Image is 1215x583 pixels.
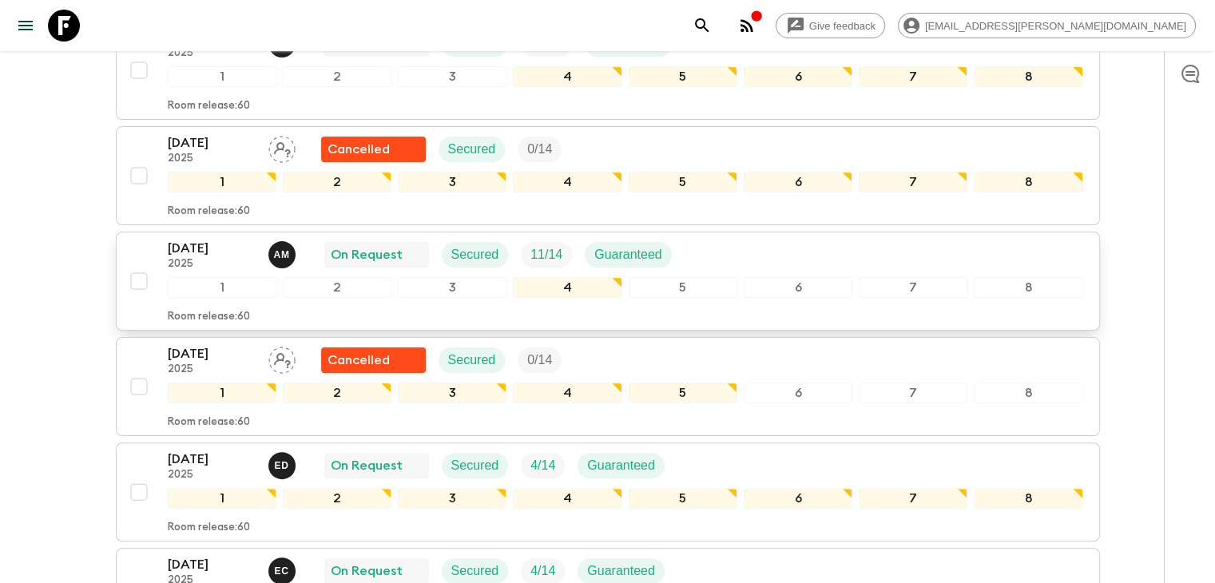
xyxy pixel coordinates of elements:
p: 0 / 14 [527,351,552,370]
p: [DATE] [168,555,256,574]
p: [DATE] [168,133,256,153]
button: [DATE]2025Edwin Duarte RíosOn RequestSecuredTrip FillGuaranteed12345678Room release:60 [116,442,1100,541]
button: [DATE]2025Allan MoralesOn RequestSecuredTrip FillGuaranteed12345678Room release:60 [116,232,1100,331]
button: [DATE]2025Assign pack leaderFlash Pack cancellationSecuredTrip Fill12345678Room release:60 [116,126,1100,225]
p: Room release: 60 [168,311,250,323]
div: [EMAIL_ADDRESS][PERSON_NAME][DOMAIN_NAME] [898,13,1196,38]
div: Trip Fill [521,242,572,268]
p: Cancelled [328,140,390,159]
p: On Request [331,245,403,264]
div: 3 [398,383,506,403]
div: 2 [283,383,391,403]
span: Assign pack leader [268,141,296,153]
div: Trip Fill [521,453,565,478]
div: Flash Pack cancellation [321,137,426,162]
div: 6 [744,277,852,298]
p: [DATE] [168,344,256,363]
div: Trip Fill [518,137,562,162]
p: 4 / 14 [530,456,555,475]
div: 4 [513,383,621,403]
p: 0 / 14 [527,140,552,159]
div: 5 [629,488,737,509]
div: 2 [283,488,391,509]
div: 7 [859,172,967,192]
div: 5 [629,383,737,403]
div: 4 [513,488,621,509]
p: Guaranteed [587,456,655,475]
button: [DATE]2025Eduardo Caravaca CompletedSecuredTrip FillGuaranteed12345678Room release:60 [116,21,1100,120]
div: 6 [744,488,852,509]
div: 3 [398,66,506,87]
p: Secured [448,140,496,159]
p: [DATE] [168,239,256,258]
p: Secured [451,561,499,581]
span: [EMAIL_ADDRESS][PERSON_NAME][DOMAIN_NAME] [916,20,1195,32]
div: 1 [168,277,276,298]
div: Trip Fill [518,347,562,373]
div: 5 [629,172,737,192]
p: Room release: 60 [168,100,250,113]
div: 5 [629,66,737,87]
div: 8 [974,172,1082,192]
p: Secured [451,245,499,264]
span: Assign pack leader [268,351,296,364]
p: 2025 [168,258,256,271]
p: 11 / 14 [530,245,562,264]
p: Secured [451,456,499,475]
span: Allan Morales [268,246,299,259]
p: 2025 [168,363,256,376]
div: 1 [168,383,276,403]
span: Edwin Duarte Ríos [268,457,299,470]
button: [DATE]2025Assign pack leaderFlash Pack cancellationSecuredTrip Fill12345678Room release:60 [116,337,1100,436]
div: 7 [859,66,967,87]
p: A M [274,248,290,261]
button: search adventures [686,10,718,42]
div: 6 [744,172,852,192]
p: E C [275,565,289,577]
p: E D [275,459,289,472]
p: Secured [448,351,496,370]
p: Room release: 60 [168,205,250,218]
div: 8 [974,383,1082,403]
p: 4 / 14 [530,561,555,581]
div: 7 [859,383,967,403]
div: Secured [439,137,506,162]
div: 3 [398,172,506,192]
p: Room release: 60 [168,522,250,534]
div: Secured [439,347,506,373]
p: Guaranteed [587,561,655,581]
div: Secured [442,242,509,268]
div: 3 [398,277,506,298]
button: ED [268,452,299,479]
div: 2 [283,66,391,87]
div: 5 [629,277,737,298]
div: 4 [513,277,621,298]
p: Guaranteed [594,245,662,264]
span: Eduardo Caravaca [268,562,299,575]
div: 3 [398,488,506,509]
div: 4 [513,66,621,87]
button: menu [10,10,42,42]
p: 2025 [168,469,256,482]
p: On Request [331,456,403,475]
div: 7 [859,488,967,509]
div: 8 [974,488,1082,509]
div: 4 [513,172,621,192]
div: 6 [744,66,852,87]
div: 1 [168,488,276,509]
div: 1 [168,172,276,192]
p: Room release: 60 [168,416,250,429]
div: 8 [974,66,1082,87]
button: AM [268,241,299,268]
div: 2 [283,172,391,192]
p: Cancelled [328,351,390,370]
a: Give feedback [776,13,885,38]
span: Give feedback [800,20,884,32]
p: 2025 [168,153,256,165]
p: 2025 [168,47,256,60]
div: 2 [283,277,391,298]
div: 7 [859,277,967,298]
div: 8 [974,277,1082,298]
div: 6 [744,383,852,403]
div: 1 [168,66,276,87]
